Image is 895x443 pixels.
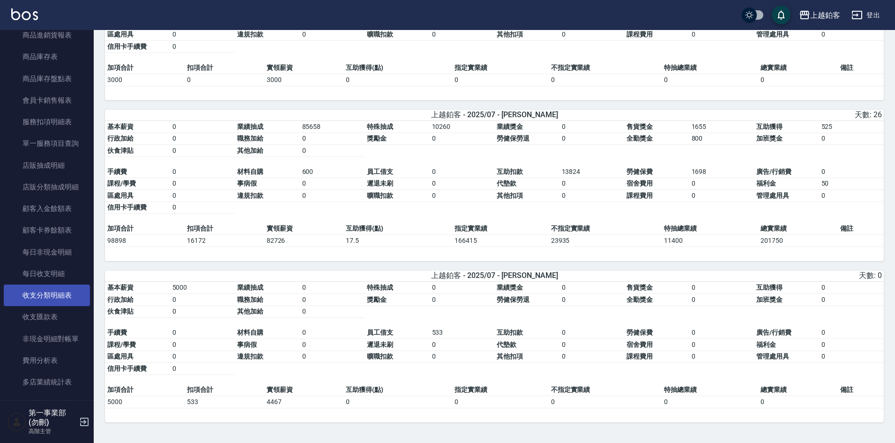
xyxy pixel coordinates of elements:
[264,396,344,408] td: 4467
[626,110,882,120] div: 天數: 26
[4,46,90,68] a: 商品庫存表
[559,282,625,294] td: 0
[559,133,625,145] td: 0
[107,353,134,360] span: 區處用具
[452,235,549,247] td: 166415
[430,178,495,190] td: 0
[367,123,393,130] span: 特殊抽成
[626,180,653,187] span: 宿舍費用
[367,192,393,199] span: 曠職扣款
[170,294,235,306] td: 0
[626,168,653,175] span: 勞健保費
[689,294,754,306] td: 0
[452,384,549,396] td: 指定實業績
[756,135,783,142] span: 加班獎金
[756,123,783,130] span: 互助獲得
[367,168,393,175] span: 員工借支
[559,178,625,190] td: 0
[237,284,263,291] span: 業績抽成
[819,294,884,306] td: 0
[185,396,264,408] td: 533
[662,223,758,235] td: 特抽總業績
[237,341,257,348] span: 事病假
[4,350,90,371] a: 費用分析表
[430,327,495,339] td: 533
[549,396,662,408] td: 0
[343,223,452,235] td: 互助獲得(點)
[626,30,653,38] span: 課程費用
[549,74,662,86] td: 0
[105,282,884,384] table: a dense table
[772,6,791,24] button: save
[300,29,365,41] td: 0
[452,62,549,74] td: 指定實業績
[170,327,235,339] td: 0
[4,371,90,393] a: 多店業績統計表
[4,393,90,414] a: 多店店販銷售排行
[300,282,365,294] td: 0
[300,190,365,202] td: 0
[549,62,662,74] td: 不指定實業績
[497,30,523,38] span: 其他扣項
[689,178,754,190] td: 0
[105,62,185,74] td: 加項合計
[107,329,127,336] span: 手續費
[430,29,495,41] td: 0
[689,29,754,41] td: 0
[343,235,452,247] td: 17.5
[343,62,452,74] td: 互助獲得(點)
[170,41,235,53] td: 0
[756,284,783,291] span: 互助獲得
[107,123,134,130] span: 基本薪資
[185,62,264,74] td: 扣項合計
[549,384,662,396] td: 不指定實業績
[367,30,393,38] span: 曠職扣款
[237,30,263,38] span: 違規扣款
[367,180,393,187] span: 遲退未刷
[367,341,393,348] span: 遲退未刷
[758,223,838,235] td: 總實業績
[170,351,235,363] td: 0
[452,223,549,235] td: 指定實業績
[626,296,653,303] span: 全勤獎金
[756,168,791,175] span: 廣告/行銷費
[343,384,452,396] td: 互助獲得(點)
[107,203,147,211] span: 信用卡手續費
[452,74,549,86] td: 0
[170,306,235,318] td: 0
[29,408,76,427] h5: 第一事業部 (勿刪)
[819,190,884,202] td: 0
[170,166,235,178] td: 0
[264,74,344,86] td: 3000
[819,29,884,41] td: 0
[756,180,776,187] span: 福利金
[367,284,393,291] span: 特殊抽成
[300,166,365,178] td: 600
[264,384,344,396] td: 實領薪資
[367,135,387,142] span: 獎勵金
[264,235,344,247] td: 82726
[626,353,653,360] span: 課程費用
[662,235,758,247] td: 11400
[756,353,789,360] span: 管理處用具
[237,192,263,199] span: 違規扣款
[170,121,235,133] td: 0
[756,341,776,348] span: 福利金
[430,166,495,178] td: 0
[4,176,90,198] a: 店販分類抽成明細
[626,341,653,348] span: 宿舍費用
[107,147,134,154] span: 伙食津貼
[626,135,653,142] span: 全勤獎金
[105,74,185,86] td: 3000
[549,235,662,247] td: 23935
[497,341,516,348] span: 代墊款
[819,282,884,294] td: 0
[4,263,90,285] a: 每日收支明細
[185,384,264,396] td: 扣項合計
[300,178,365,190] td: 0
[497,135,530,142] span: 勞健保勞退
[105,223,185,235] td: 加項合計
[758,235,838,247] td: 201750
[758,74,838,86] td: 0
[4,219,90,241] a: 顧客卡券餘額表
